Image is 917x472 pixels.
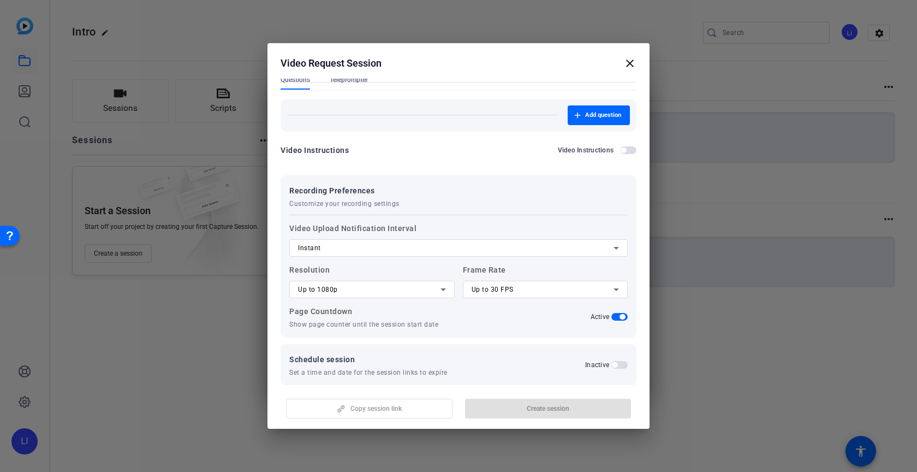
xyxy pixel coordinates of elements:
mat-icon: close [623,57,636,70]
span: Teleprompter [330,75,368,84]
h2: Inactive [585,361,609,369]
span: Recording Preferences [289,184,400,197]
button: Add question [568,105,630,125]
p: Show page counter until the session start date [289,320,455,329]
span: Set a time and date for the session links to expire [289,368,448,377]
span: Up to 1080p [298,286,338,293]
h2: Video Instructions [558,146,614,155]
label: Video Upload Notification Interval [289,222,628,257]
span: Up to 30 FPS [472,286,514,293]
span: Instant [298,244,321,252]
div: Video Instructions [281,144,349,157]
p: Page Countdown [289,305,455,318]
label: Resolution [289,263,455,298]
span: Customize your recording settings [289,199,400,208]
span: Add question [585,111,621,120]
label: Frame Rate [463,263,628,298]
h2: Active [591,312,610,321]
div: Video Request Session [281,57,636,70]
span: Questions [281,75,310,84]
span: Schedule session [289,353,448,366]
